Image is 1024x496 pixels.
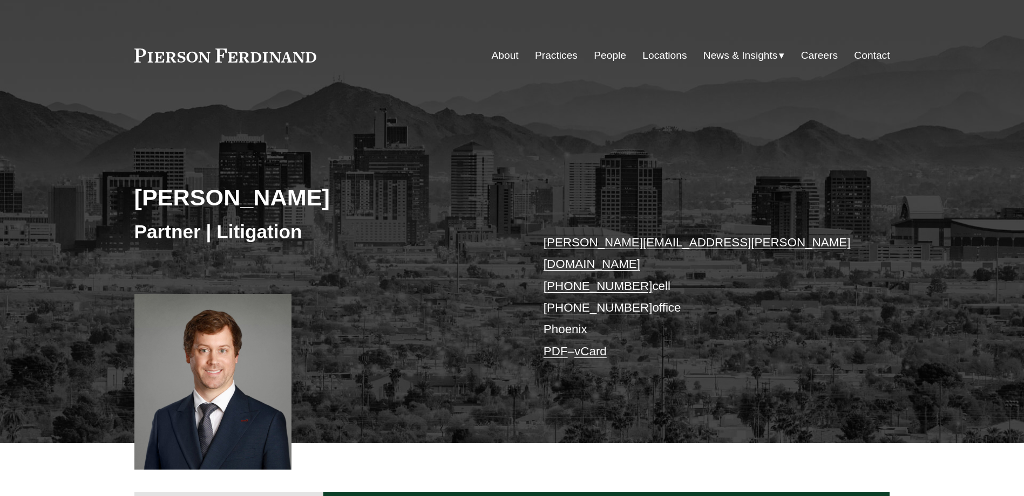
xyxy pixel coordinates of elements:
[574,345,607,358] a: vCard
[134,220,512,244] h3: Partner | Litigation
[642,45,687,66] a: Locations
[535,45,578,66] a: Practices
[544,232,858,362] p: cell office Phoenix –
[703,46,778,65] span: News & Insights
[801,45,838,66] a: Careers
[134,183,512,211] h2: [PERSON_NAME]
[854,45,890,66] a: Contact
[703,45,785,66] a: folder dropdown
[544,236,851,271] a: [PERSON_NAME][EMAIL_ADDRESS][PERSON_NAME][DOMAIN_NAME]
[544,345,568,358] a: PDF
[594,45,626,66] a: People
[544,279,653,293] a: [PHONE_NUMBER]
[492,45,519,66] a: About
[544,301,653,314] a: [PHONE_NUMBER]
